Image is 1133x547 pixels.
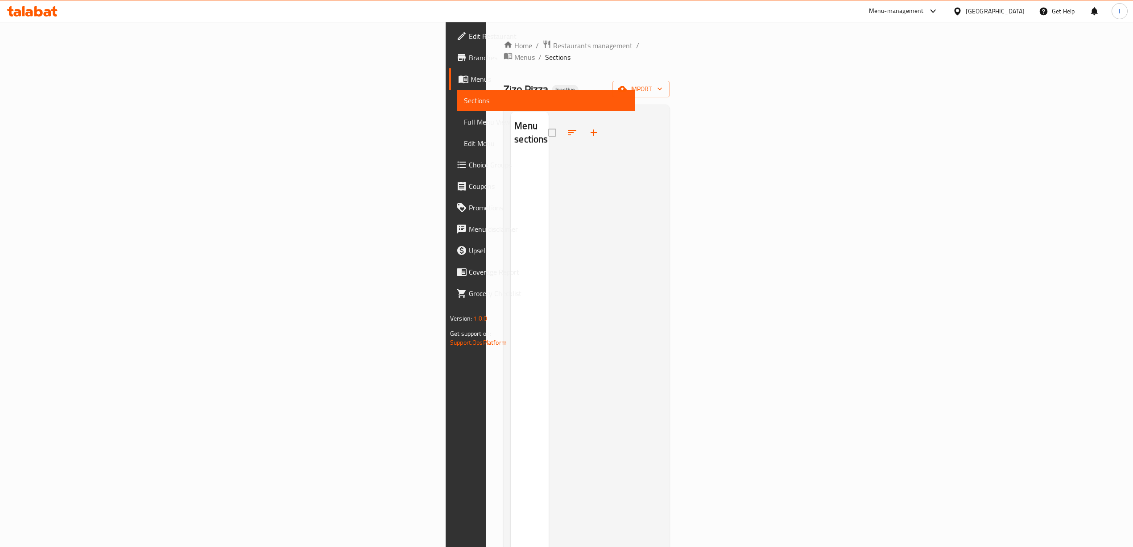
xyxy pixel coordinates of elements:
a: Menus [449,68,635,90]
span: Promotions [469,202,628,213]
a: Grocery Checklist [449,283,635,304]
span: Menus [471,74,628,84]
a: Coverage Report [449,261,635,283]
span: Edit Menu [464,138,628,149]
span: Coverage Report [469,267,628,277]
div: [GEOGRAPHIC_DATA] [966,6,1025,16]
a: Sections [457,90,635,111]
span: Choice Groups [469,159,628,170]
span: l [1119,6,1120,16]
div: Menu-management [869,6,924,17]
a: Coupons [449,175,635,197]
span: Get support on: [450,328,491,339]
a: Full Menu View [457,111,635,133]
button: import [612,81,670,97]
button: Add section [583,122,604,143]
span: Branches [469,52,628,63]
nav: Menu sections [511,154,549,161]
li: / [636,40,639,51]
a: Upsell [449,240,635,261]
span: Coupons [469,181,628,192]
a: Promotions [449,197,635,218]
span: Edit Restaurant [469,31,628,42]
a: Branches [449,47,635,68]
span: Version: [450,313,472,324]
a: Edit Menu [457,133,635,154]
span: Menu disclaimer [469,224,628,234]
a: Menu disclaimer [449,218,635,240]
span: Full Menu View [464,117,628,127]
span: Grocery Checklist [469,288,628,299]
a: Edit Restaurant [449,25,635,47]
span: Upsell [469,245,628,256]
span: Sections [464,95,628,106]
a: Choice Groups [449,154,635,175]
span: 1.0.0 [473,313,487,324]
a: Support.OpsPlatform [450,337,507,348]
span: import [620,84,662,95]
